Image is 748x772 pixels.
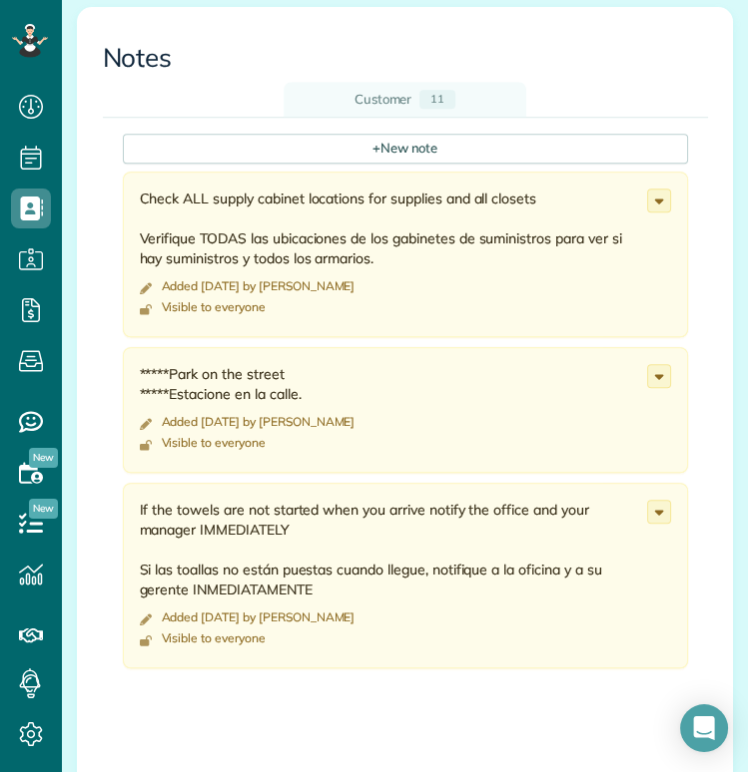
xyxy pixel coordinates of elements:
div: Open Intercom Messenger [680,704,728,752]
span: New [29,448,58,468]
div: Check ALL supply cabinet locations for supplies and all closets Verifique TODAS las ubicaciones d... [140,189,647,268]
div: *****Park on the street *****Estacione en la calle. [140,364,647,404]
div: Visible to everyone [162,630,266,646]
div: 11 [419,90,455,109]
div: Customer [355,90,412,109]
span: + [373,139,380,157]
div: Visible to everyone [162,299,266,315]
span: New [29,499,58,519]
h3: Notes [103,44,708,73]
div: Visible to everyone [162,435,266,451]
time: Added [DATE] by [PERSON_NAME] [162,414,356,429]
div: If the towels are not started when you arrive notify the office and your manager IMMEDIATELY Si l... [140,500,647,599]
time: Added [DATE] by [PERSON_NAME] [162,609,356,624]
div: New note [123,134,688,164]
time: Added [DATE] by [PERSON_NAME] [162,278,356,293]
